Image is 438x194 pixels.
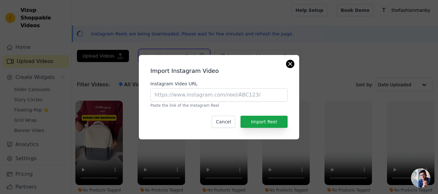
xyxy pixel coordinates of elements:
button: Close modal [286,60,294,68]
p: Paste the link of the Instagram Reel [150,103,288,108]
button: Import Reel [240,116,288,128]
label: Instagram Video URL [150,81,288,87]
h2: Import Instagram Video [150,66,288,75]
a: Open chat [411,168,430,188]
button: Cancel [212,116,235,128]
input: https://www.instagram.com/reel/ABC123/ [150,88,288,102]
